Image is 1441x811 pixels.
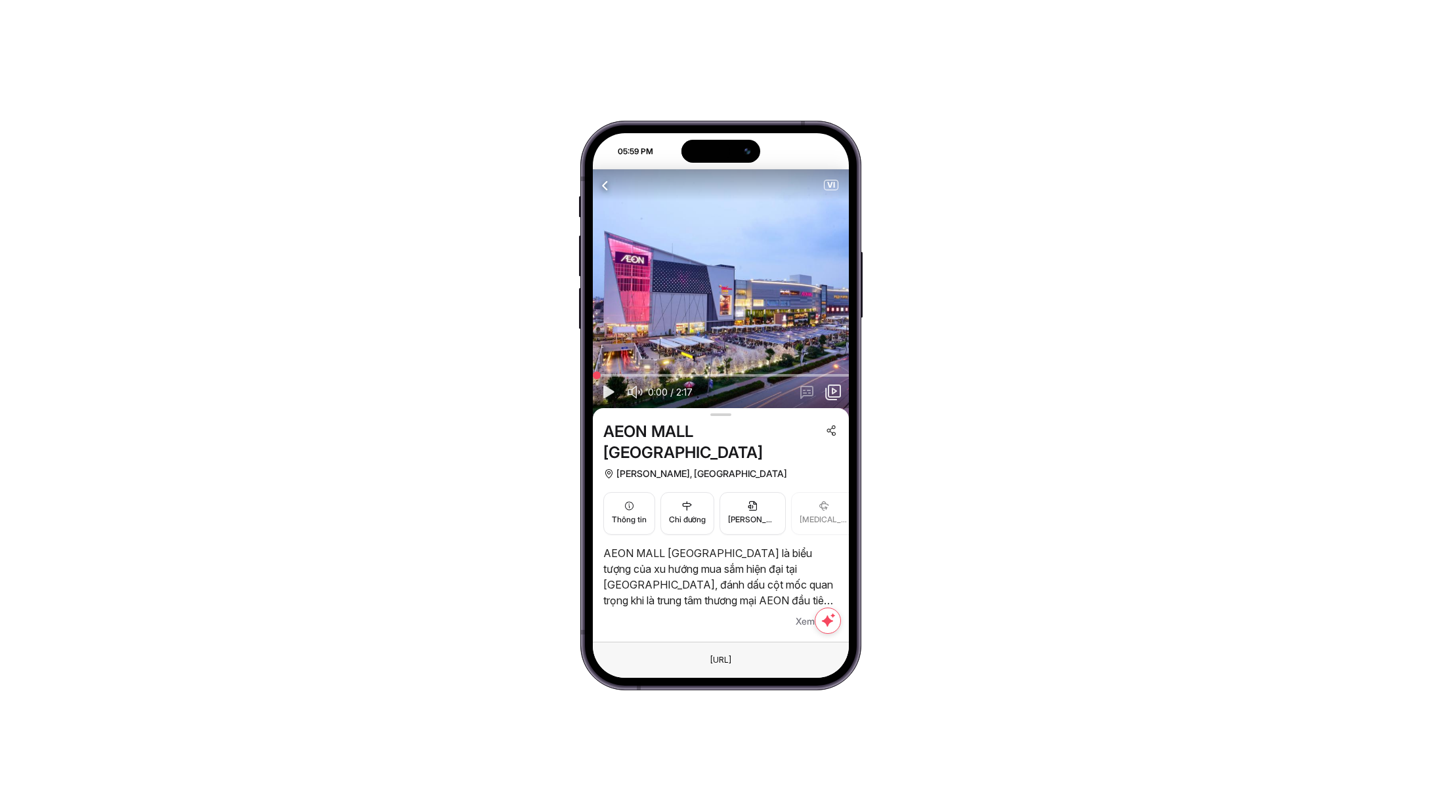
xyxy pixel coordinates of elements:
[648,386,693,399] span: 0:00 / 2:17
[791,492,857,535] button: [MEDICAL_DATA] quan
[824,180,838,190] button: VI
[616,466,787,482] span: [PERSON_NAME], [GEOGRAPHIC_DATA]
[660,492,714,535] button: Chỉ đường
[728,514,777,526] span: [PERSON_NAME]
[612,514,647,526] span: Thông tin
[669,514,706,526] span: Chỉ đường
[603,545,838,608] p: AEON MALL [GEOGRAPHIC_DATA] là biểu tượng của xu hướng mua sắm hiện đại tại [GEOGRAPHIC_DATA], đá...
[796,613,838,629] span: Xem thêm
[594,146,660,157] div: 05:59 PM
[603,421,820,463] span: AEON MALL [GEOGRAPHIC_DATA]
[825,180,838,190] span: VI
[603,492,655,535] button: Thông tin
[800,514,849,526] span: [MEDICAL_DATA] quan
[720,492,786,535] button: [PERSON_NAME]
[603,641,741,659] span: Các điểm thu hút gần đây
[700,652,742,669] div: Đây là một phần tử giả. Để thay đổi URL, chỉ cần sử dụng trường văn bản Trình duyệt ở phía trên.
